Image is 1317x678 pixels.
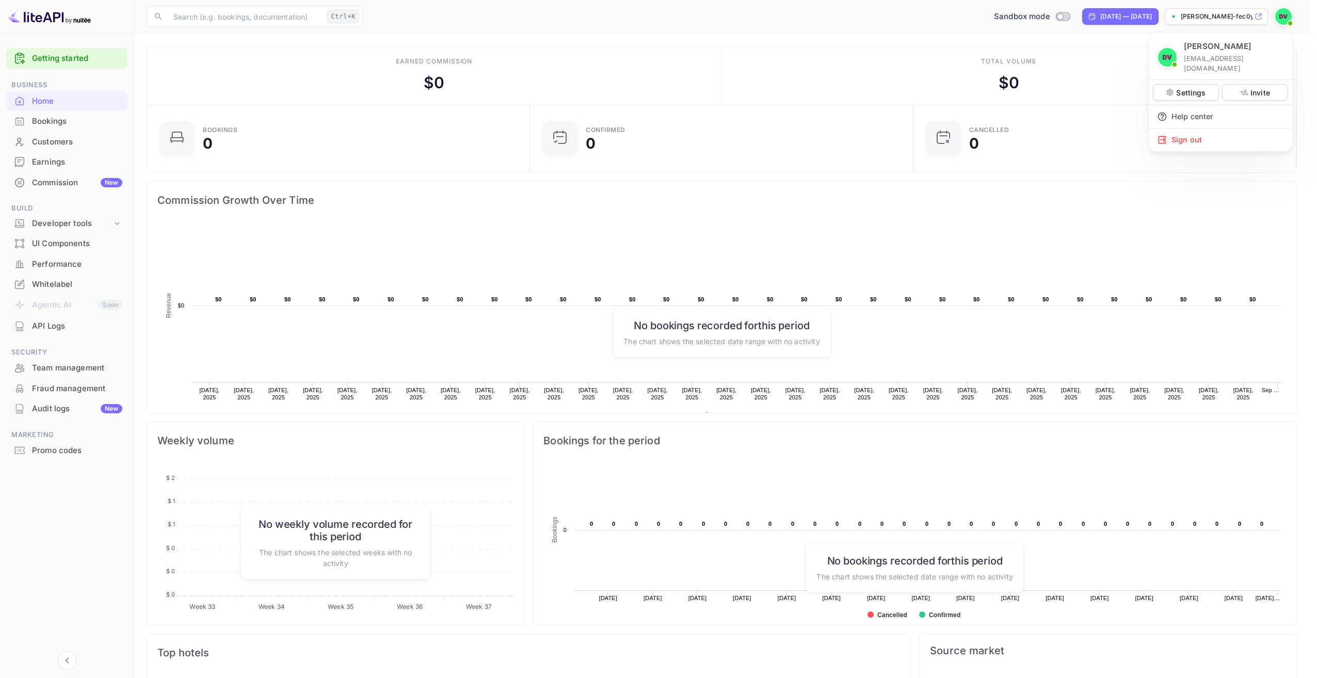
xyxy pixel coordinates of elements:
[1184,54,1284,73] p: [EMAIL_ADDRESS][DOMAIN_NAME]
[1176,87,1206,98] p: Settings
[1149,128,1292,151] div: Sign out
[1149,105,1292,128] div: Help center
[1250,87,1270,98] p: Invite
[1184,41,1251,53] p: [PERSON_NAME]
[1158,48,1177,67] img: David Velasquez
